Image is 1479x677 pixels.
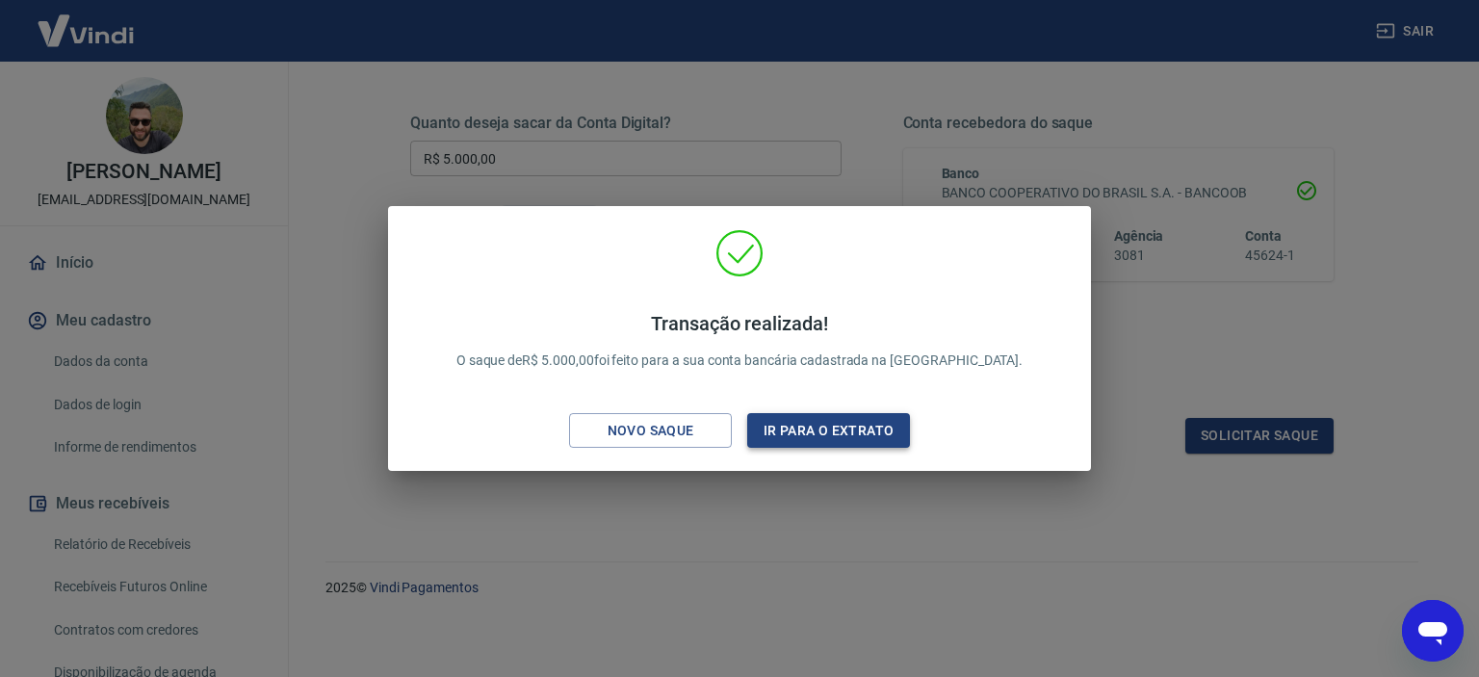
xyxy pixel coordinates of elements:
[456,312,1024,371] p: O saque de R$ 5.000,00 foi feito para a sua conta bancária cadastrada na [GEOGRAPHIC_DATA].
[747,413,910,449] button: Ir para o extrato
[569,413,732,449] button: Novo saque
[1402,600,1464,662] iframe: Botão para abrir a janela de mensagens
[584,419,717,443] div: Novo saque
[456,312,1024,335] h4: Transação realizada!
